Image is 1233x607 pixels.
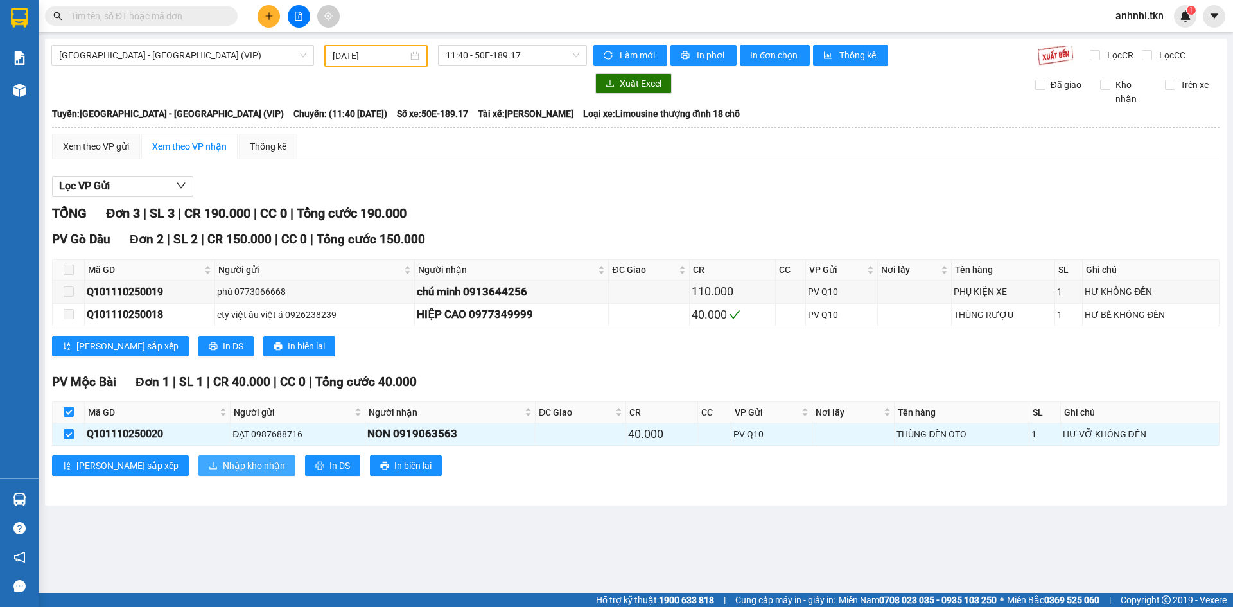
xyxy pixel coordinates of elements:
span: | [310,232,313,247]
strong: 0708 023 035 - 0935 103 250 [879,595,997,605]
span: Kho nhận [1110,78,1155,106]
sup: 1 [1187,6,1196,15]
th: CR [690,260,776,281]
span: Hỗ trợ kỹ thuật: [596,593,714,607]
span: sort-ascending [62,342,71,352]
span: printer [380,461,389,471]
div: 1 [1057,308,1080,322]
span: Cung cấp máy in - giấy in: [735,593,835,607]
span: ĐC Giao [612,263,676,277]
button: printerIn DS [305,455,360,476]
div: chú minh 0913644256 [417,283,607,301]
div: Xem theo VP nhận [152,139,227,154]
span: Nơi lấy [816,405,881,419]
input: 11/10/2025 [333,49,408,63]
button: printerIn biên lai [263,336,335,356]
span: | [274,374,277,389]
button: In đơn chọn [740,45,810,66]
span: Nơi lấy [881,263,938,277]
span: sort-ascending [62,461,71,471]
button: sort-ascending[PERSON_NAME] sắp xếp [52,455,189,476]
span: Thống kê [839,48,878,62]
input: Tìm tên, số ĐT hoặc mã đơn [71,9,222,23]
div: HƯ BỂ KHÔNG ĐỀN [1085,308,1217,322]
span: Chuyến: (11:40 [DATE]) [293,107,387,121]
div: NON 0919063563 [367,425,533,443]
span: Đã giao [1045,78,1087,92]
div: 1 [1057,285,1080,299]
button: printerIn biên lai [370,455,442,476]
span: Mã GD [88,405,217,419]
div: Thống kê [250,139,286,154]
span: Miền Nam [839,593,997,607]
div: Q101110250018 [87,306,213,322]
div: HIỆP CAO 0977349999 [417,306,607,323]
span: ⚪️ [1000,597,1004,603]
button: aim [317,5,340,28]
span: CR 40.000 [213,374,270,389]
button: file-add [288,5,310,28]
div: cty việt âu việt á 0926238239 [217,308,412,322]
span: down [176,180,186,191]
span: bar-chart [823,51,834,61]
span: | [207,374,210,389]
span: CR 150.000 [207,232,272,247]
span: VP Gửi [735,405,799,419]
span: check [729,309,740,321]
span: Đơn 3 [106,206,140,221]
img: solution-icon [13,51,26,65]
span: Tổng cước 150.000 [317,232,425,247]
span: printer [274,342,283,352]
td: Q101110250018 [85,304,215,326]
span: aim [324,12,333,21]
td: PV Q10 [731,423,812,446]
button: bar-chartThống kê [813,45,888,66]
div: 40.000 [628,425,695,443]
div: HƯ VỠ KHÔNG ĐỀN [1063,427,1217,441]
span: Đơn 2 [130,232,164,247]
span: VP Gửi [809,263,865,277]
span: CR 190.000 [184,206,250,221]
div: 1 [1031,427,1058,441]
span: | [724,593,726,607]
span: 1 [1189,6,1193,15]
span: notification [13,551,26,563]
th: Tên hàng [952,260,1055,281]
span: ĐC Giao [539,405,613,419]
div: PV Q10 [733,427,810,441]
span: Số xe: 50E-189.17 [397,107,468,121]
span: download [606,79,615,89]
span: Tài xế: [PERSON_NAME] [478,107,573,121]
div: THÙNG ĐÈN OTO [896,427,1026,441]
div: HƯ KHÔNG ĐỀN [1085,285,1217,299]
td: PV Q10 [806,281,879,303]
th: CC [698,402,731,423]
span: In DS [223,339,243,353]
span: [PERSON_NAME] sắp xếp [76,459,179,473]
button: syncLàm mới [593,45,667,66]
span: In biên lai [394,459,432,473]
span: In phơi [697,48,726,62]
span: printer [315,461,324,471]
span: 11:40 - 50E-189.17 [446,46,579,65]
button: caret-down [1203,5,1225,28]
span: plus [265,12,274,21]
span: printer [681,51,692,61]
div: PV Q10 [808,308,876,322]
th: SL [1055,260,1083,281]
img: warehouse-icon [13,84,26,97]
span: download [209,461,218,471]
span: Miền Bắc [1007,593,1099,607]
button: sort-ascending[PERSON_NAME] sắp xếp [52,336,189,356]
div: ĐẠT 0987688716 [232,427,362,441]
span: message [13,580,26,592]
span: PV Gò Dầu [52,232,110,247]
span: Xuất Excel [620,76,661,91]
span: Trên xe [1175,78,1214,92]
div: PV Q10 [808,285,876,299]
span: CC 0 [280,374,306,389]
th: CC [776,260,806,281]
span: | [167,232,170,247]
button: printerIn phơi [670,45,737,66]
span: CC 0 [281,232,307,247]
